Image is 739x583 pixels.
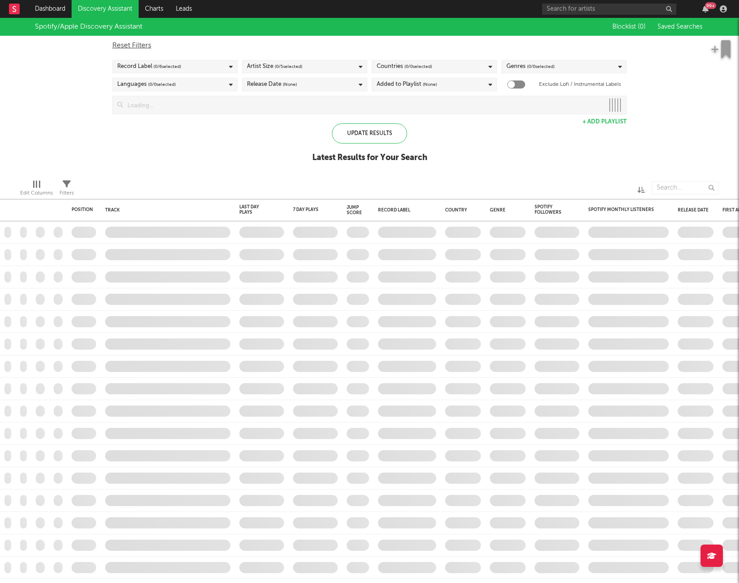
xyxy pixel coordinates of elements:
[283,79,297,90] span: (None)
[275,61,302,72] span: ( 0 / 5 selected)
[445,207,476,213] div: Country
[59,188,74,199] div: Filters
[678,207,709,213] div: Release Date
[652,181,719,194] input: Search...
[404,61,432,72] span: ( 0 / 0 selected)
[20,188,53,199] div: Edit Columns
[588,207,655,212] div: Spotify Monthly Listeners
[506,61,555,72] div: Genres
[332,123,407,144] div: Update Results
[582,119,627,125] button: + Add Playlist
[117,79,176,90] div: Languages
[535,204,566,215] div: Spotify Followers
[20,177,53,203] div: Edit Columns
[117,61,181,72] div: Record Label
[293,207,324,212] div: 7 Day Plays
[347,205,362,215] div: Jump Score
[123,96,604,114] input: Loading...
[423,79,437,90] span: (None)
[638,24,646,30] span: ( 0 )
[148,79,176,90] span: ( 0 / 0 selected)
[72,207,93,212] div: Position
[702,5,709,13] button: 99+
[655,23,704,30] button: Saved Searches
[247,79,297,90] div: Release Date
[35,21,142,32] div: Spotify/Apple Discovery Assistant
[527,61,555,72] span: ( 0 / 0 selected)
[490,207,521,213] div: Genre
[153,61,181,72] span: ( 0 / 6 selected)
[612,24,646,30] span: Blocklist
[705,2,716,9] div: 99 +
[378,207,432,213] div: Record Label
[542,4,676,15] input: Search for artists
[539,79,621,90] label: Exclude Lofi / Instrumental Labels
[312,152,427,163] div: Latest Results for Your Search
[658,24,704,30] span: Saved Searches
[239,204,271,215] div: Last Day Plays
[377,79,437,90] div: Added to Playlist
[59,177,74,203] div: Filters
[247,61,302,72] div: Artist Size
[112,40,627,51] div: Reset Filters
[377,61,432,72] div: Countries
[105,207,226,213] div: Track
